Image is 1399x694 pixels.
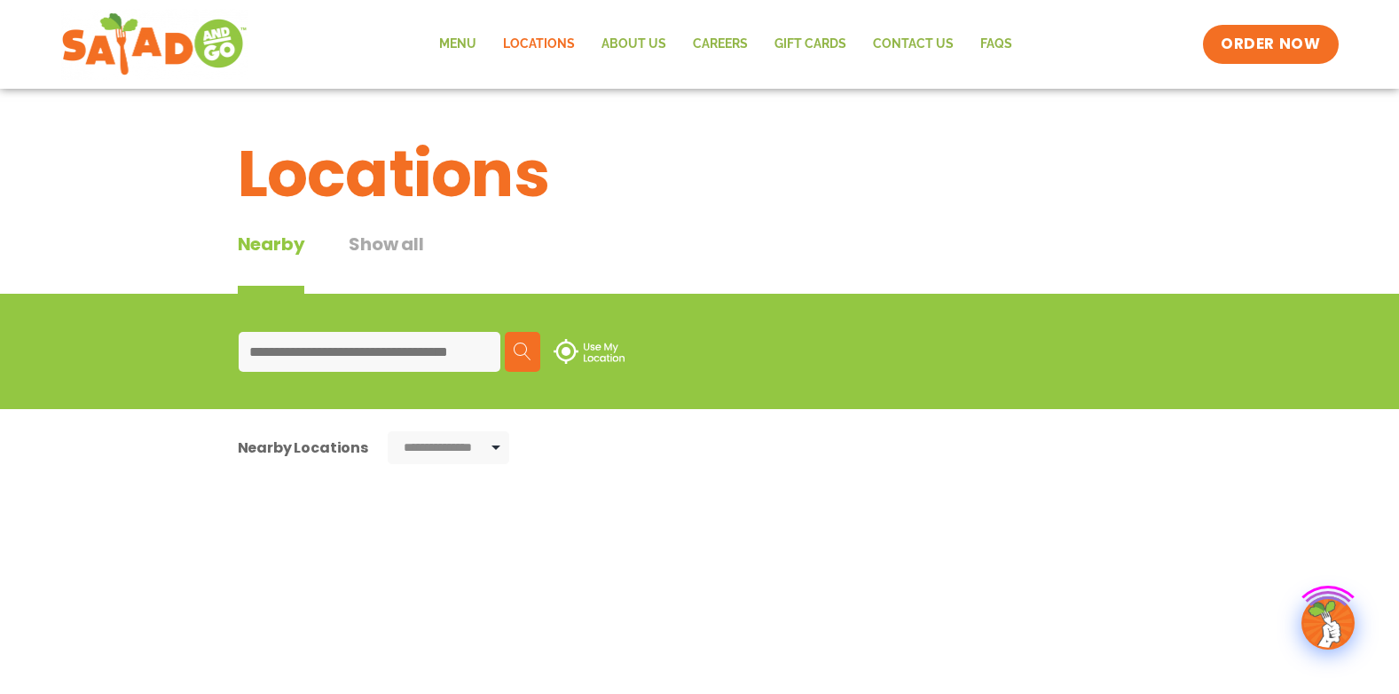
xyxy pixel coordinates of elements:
button: Show all [349,231,423,294]
img: use-location.svg [554,339,625,364]
div: Nearby Locations [238,437,368,459]
a: GIFT CARDS [761,24,860,65]
span: ORDER NOW [1221,34,1320,55]
a: FAQs [967,24,1026,65]
div: Tabbed content [238,231,468,294]
div: Nearby [238,231,305,294]
img: search.svg [514,343,531,360]
a: ORDER NOW [1203,25,1338,64]
h1: Locations [238,126,1162,222]
a: Contact Us [860,24,967,65]
a: About Us [588,24,680,65]
a: Careers [680,24,761,65]
img: new-SAG-logo-768×292 [61,9,248,80]
nav: Menu [426,24,1026,65]
a: Locations [490,24,588,65]
a: Menu [426,24,490,65]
